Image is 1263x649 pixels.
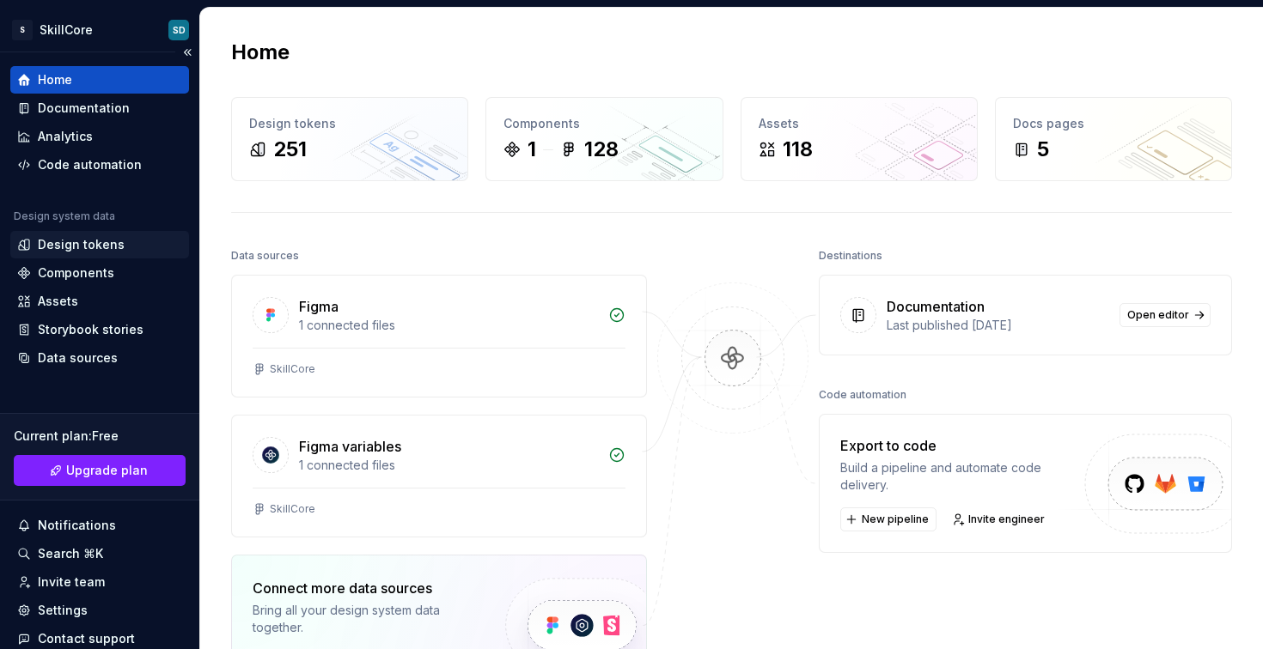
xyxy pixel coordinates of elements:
[995,97,1232,181] a: Docs pages5
[40,21,93,39] div: SkillCore
[38,128,93,145] div: Analytics
[38,156,142,173] div: Code automation
[840,507,937,531] button: New pipeline
[10,66,189,94] a: Home
[273,136,307,163] div: 251
[759,115,960,132] div: Assets
[10,151,189,179] a: Code automation
[887,317,1109,334] div: Last published [DATE]
[38,71,72,88] div: Home
[840,459,1083,494] div: Build a pipeline and automate code delivery.
[947,507,1052,531] a: Invite engineer
[503,115,705,132] div: Components
[38,545,103,562] div: Search ⌘K
[38,349,118,367] div: Data sources
[584,136,619,163] div: 128
[38,264,114,282] div: Components
[231,39,290,66] h2: Home
[38,321,143,338] div: Storybook stories
[10,344,189,372] a: Data sources
[968,513,1045,526] span: Invite engineer
[10,123,189,150] a: Analytics
[231,415,647,537] a: Figma variables1 connected filesSkillCore
[1127,308,1189,322] span: Open editor
[38,517,116,534] div: Notifications
[231,275,647,397] a: Figma1 connected filesSkillCore
[253,602,476,636] div: Bring all your design system data together.
[10,259,189,287] a: Components
[270,502,315,516] div: SkillCore
[10,540,189,567] button: Search ⌘K
[14,455,186,486] a: Upgrade plan
[10,94,189,122] a: Documentation
[38,602,88,619] div: Settings
[38,573,105,591] div: Invite team
[1120,303,1211,327] a: Open editor
[270,362,315,376] div: SkillCore
[741,97,978,181] a: Assets118
[3,11,196,48] button: SSkillCoreSD
[10,316,189,343] a: Storybook stories
[12,20,33,40] div: S
[14,209,115,223] div: Design system data
[10,568,189,596] a: Invite team
[1013,115,1214,132] div: Docs pages
[38,630,135,647] div: Contact support
[38,293,78,310] div: Assets
[862,513,929,526] span: New pipeline
[299,457,598,474] div: 1 connected files
[783,136,813,163] div: 118
[175,40,199,64] button: Collapse sidebar
[1037,136,1049,163] div: 5
[173,23,186,37] div: SD
[231,97,468,181] a: Design tokens251
[840,435,1083,456] div: Export to code
[253,578,476,598] div: Connect more data sources
[10,231,189,258] a: Design tokens
[887,296,985,317] div: Documentation
[299,296,339,317] div: Figma
[299,436,401,457] div: Figma variables
[249,115,450,132] div: Design tokens
[299,317,598,334] div: 1 connected files
[10,512,189,539] button: Notifications
[38,236,125,253] div: Design tokens
[10,288,189,315] a: Assets
[528,136,536,163] div: 1
[38,100,130,117] div: Documentation
[819,244,882,268] div: Destinations
[231,244,299,268] div: Data sources
[485,97,723,181] a: Components1128
[14,428,186,445] div: Current plan : Free
[819,383,906,407] div: Code automation
[66,462,148,479] span: Upgrade plan
[10,597,189,624] a: Settings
